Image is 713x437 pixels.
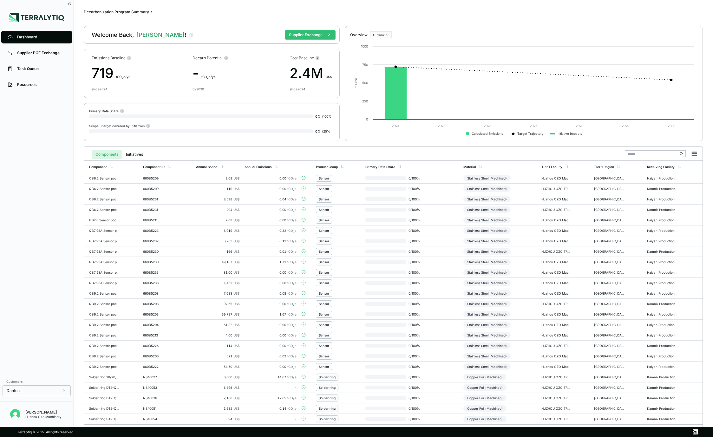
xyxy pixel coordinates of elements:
[233,260,239,264] span: US$
[438,124,445,128] text: 2025
[9,13,64,22] img: Logo
[245,239,297,243] div: 0.13
[92,55,131,61] div: Emissions Baseline
[245,333,297,337] div: 0.00
[89,218,120,222] div: QB7.0 Sensor pocket SA304-050
[319,229,329,232] div: Sensor
[647,208,677,212] div: Kamnik Production
[287,250,297,253] span: tCO e
[143,281,173,285] div: 660B5236
[484,124,491,128] text: 2026
[541,208,572,212] div: HUZHOU OZO TRADE CO., LTD - [GEOGRAPHIC_DATA]
[406,197,426,201] span: 0 / 100 %
[541,218,572,222] div: Huzhou OZO Machinery Co., Ltd. - [GEOGRAPHIC_DATA]
[17,35,66,40] div: Dashboard
[647,239,677,243] div: Haiyan Production CNRAQ
[143,354,173,358] div: 660B5206
[143,176,173,180] div: 660B5209
[319,239,329,243] div: Sensor
[143,302,173,306] div: 660B5208
[594,250,625,253] div: [GEOGRAPHIC_DATA]
[196,250,239,253] div: 166
[354,80,357,82] tspan: 2
[287,187,297,191] span: tCO e
[89,344,120,348] div: QB9.2 Sensor pocket S316L-040
[463,342,511,349] div: Stainless Steel (Machined)
[463,206,511,213] div: Stainless Steel (Machined)
[541,302,572,306] div: HUZHOU OZO TRADE CO., LTD - [GEOGRAPHIC_DATA]
[193,55,228,61] div: Decarb Potential
[541,187,572,191] div: HUZHOU OZO TRADE CO., LTD - [GEOGRAPHIC_DATA]
[196,281,239,285] div: 1,452
[287,197,297,201] span: tCO e
[293,178,295,181] sub: 2
[541,260,572,264] div: Huzhou OZO Machinery Co., Ltd. - [GEOGRAPHIC_DATA]
[233,323,239,327] span: US$
[143,291,173,295] div: 660B5208
[322,129,330,133] span: / 25 %
[326,75,332,79] span: US$
[319,260,329,264] div: Sensor
[293,209,295,212] sub: 2
[245,302,297,306] div: 0.00
[463,332,511,338] div: Stainless Steel (Machined)
[17,50,66,55] div: Supplier PCF Exchange
[84,10,149,15] div: Decarbonization Program Summary
[233,302,239,306] span: US$
[366,117,368,121] text: 0
[196,260,239,264] div: 49,107
[143,197,173,201] div: 660B5231
[647,354,677,358] div: Haiyan Production CNRAQ
[406,176,426,180] span: 0 / 100 %
[233,218,239,222] span: US$
[293,272,295,275] sub: 2
[406,333,426,337] span: 0 / 100 %
[233,229,239,232] span: US$
[245,281,297,285] div: 0.06
[143,333,173,337] div: 660B5213
[406,323,426,327] span: 0 / 100 %
[17,82,66,87] div: Resources
[319,281,329,285] div: Sensor
[463,353,511,359] div: Stainless Steel (Machined)
[196,229,239,232] div: 8,919
[287,239,297,243] span: tCO e
[196,333,239,337] div: 4.00
[621,124,629,128] text: 2029
[196,239,239,243] div: 3,783
[365,165,395,169] div: Primary Data Share
[463,363,511,370] div: Stainless Steel (Machined)
[541,281,572,285] div: Huzhou OZO Machinery Co., Ltd. - [GEOGRAPHIC_DATA]
[463,165,476,169] div: Material
[463,269,511,276] div: Stainless Steel (Machined)
[594,197,625,201] div: [GEOGRAPHIC_DATA]
[245,218,297,222] div: 0.00
[233,354,239,358] span: US$
[143,218,173,222] div: 660B5211
[196,197,239,201] div: 8,598
[391,124,399,128] text: 2024
[293,230,295,233] sub: 2
[370,31,392,38] button: Outlook
[143,271,173,274] div: 660B5233
[143,260,173,264] div: 660B5230
[541,291,572,295] div: Huzhou OZO Machinery Co., Ltd. - [GEOGRAPHIC_DATA]
[245,271,297,274] div: 0.00
[245,250,297,253] div: 0.01
[143,250,173,253] div: 660B5230
[463,248,511,255] div: Stainless Steel (Machined)
[319,333,329,337] div: Sensor
[541,354,572,358] div: Huzhou OZO Machinery Co., Ltd. - [GEOGRAPHIC_DATA]
[293,262,295,264] sub: 2
[245,176,297,180] div: 0.00
[293,314,295,317] sub: 2
[245,165,271,169] div: Annual Emissions
[463,196,511,202] div: Stainless Steel (Machined)
[319,176,329,180] div: Sensor
[8,407,23,422] button: Open user button
[143,229,173,232] div: 660B5223
[287,208,297,212] span: tCO e
[647,312,677,316] div: Haiyan Production CNRAQ
[287,218,297,222] span: tCO e
[594,218,625,222] div: [GEOGRAPHIC_DATA]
